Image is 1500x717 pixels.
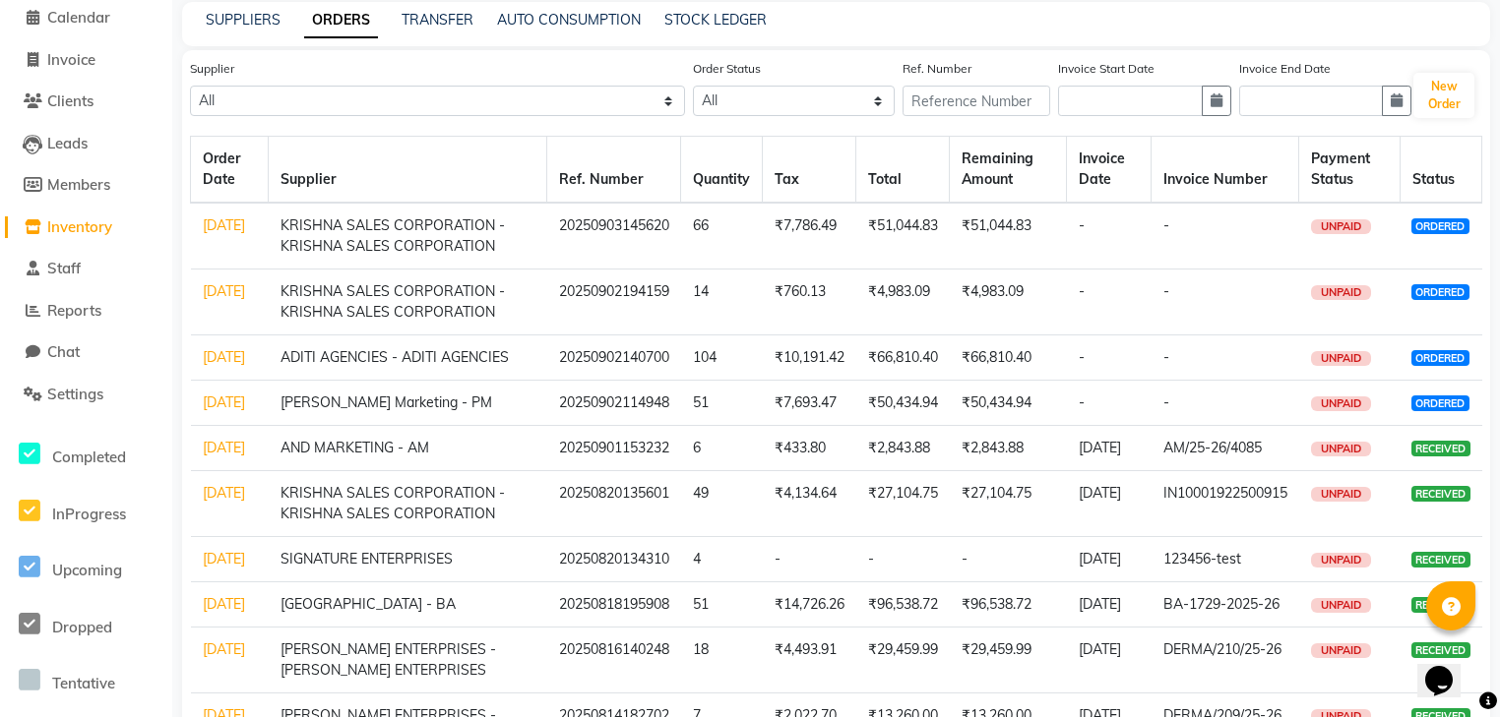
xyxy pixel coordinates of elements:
[5,384,167,406] a: Settings
[1163,393,1169,411] span: -
[47,50,95,69] span: Invoice
[203,550,245,568] a: [DATE]
[681,537,763,582] td: 4
[47,8,110,27] span: Calendar
[5,300,167,323] a: Reports
[5,258,167,280] a: Staff
[47,134,88,152] span: Leads
[1311,351,1371,366] span: UNPAID
[950,582,1067,627] td: ₹96,538.72
[1163,216,1169,234] span: -
[5,341,167,364] a: Chat
[1311,598,1371,613] span: UNPAID
[856,426,950,471] td: ₹2,843.88
[1067,137,1152,204] th: Invoice Date
[52,505,126,523] span: InProgress
[903,60,971,78] label: Ref. Number
[903,86,1051,116] input: Reference Number
[1411,597,1469,613] span: RECEIVED
[304,3,378,38] a: ORDERS
[950,203,1067,269] td: ₹51,044.83
[47,342,80,361] span: Chat
[856,137,950,204] th: Total
[950,537,1067,582] td: -
[203,595,245,613] a: [DATE]
[47,175,110,194] span: Members
[1067,471,1152,537] td: [DATE]
[547,537,681,582] td: 20250820134310
[269,269,547,335] td: KRISHNA SALES CORPORATION - KRISHNA SALES CORPORATION
[1067,582,1152,627] td: [DATE]
[856,627,950,693] td: ₹29,459.99
[950,269,1067,335] td: ₹4,983.09
[547,203,681,269] td: 20250903145620
[269,627,547,693] td: [PERSON_NAME] ENTERPRISES - [PERSON_NAME] ENTERPRISES
[47,259,81,277] span: Staff
[547,335,681,381] td: 20250902140700
[269,203,547,269] td: KRISHNA SALES CORPORATION - KRISHNA SALES CORPORATION
[1311,553,1371,568] span: UNPAID
[206,11,281,29] a: SUPPLIERS
[497,11,641,29] a: AUTO CONSUMPTION
[950,137,1067,204] th: Remaining Amount
[203,640,245,658] a: [DATE]
[47,91,94,110] span: Clients
[52,618,112,636] span: Dropped
[1067,381,1152,426] td: -
[856,335,950,381] td: ₹66,810.40
[1311,487,1371,502] span: UNPAID
[1311,643,1371,658] span: UNPAID
[856,381,950,426] td: ₹50,434.94
[269,471,547,537] td: KRISHNA SALES CORPORATION - KRISHNA SALES CORPORATION
[1411,350,1469,366] span: ORDERED
[269,137,547,204] th: Supplier
[203,484,245,502] a: [DATE]
[763,537,856,582] td: -
[681,269,763,335] td: 14
[1411,642,1469,658] span: RECEIVED
[47,301,101,320] span: Reports
[856,203,950,269] td: ₹51,044.83
[950,426,1067,471] td: ₹2,843.88
[1411,218,1469,234] span: ORDERED
[681,203,763,269] td: 66
[950,335,1067,381] td: ₹66,810.40
[1067,335,1152,381] td: -
[547,269,681,335] td: 20250902194159
[1411,395,1469,411] span: ORDERED
[950,381,1067,426] td: ₹50,434.94
[203,216,245,234] a: [DATE]
[681,137,763,204] th: Quantity
[1067,203,1152,269] td: -
[269,426,547,471] td: AND MARKETING - AM
[5,174,167,197] a: Members
[190,60,234,78] label: Supplier
[1413,73,1474,118] button: New Order
[681,582,763,627] td: 51
[203,439,245,456] a: [DATE]
[547,627,681,693] td: 20250816140248
[52,561,122,579] span: Upcoming
[1299,137,1401,204] th: Payment Status
[52,674,115,692] span: Tentative
[547,426,681,471] td: 20250901153232
[5,216,167,239] a: Inventory
[203,348,245,366] a: [DATE]
[1411,552,1469,568] span: RECEIVED
[1163,439,1262,456] span: AM/25-26/4085
[950,627,1067,693] td: ₹29,459.99
[681,335,763,381] td: 104
[1411,441,1469,456] span: RECEIVED
[269,537,547,582] td: SIGNATURE ENTERPRISES
[1311,396,1371,411] span: UNPAID
[1163,348,1169,366] span: -
[1058,60,1155,78] label: Invoice Start Date
[47,385,103,403] span: Settings
[763,269,856,335] td: ₹760.13
[763,137,856,204] th: Tax
[5,7,167,30] a: Calendar
[1163,484,1287,502] span: IN10001922500915
[547,582,681,627] td: 20250818195908
[1163,282,1169,300] span: -
[191,137,269,204] th: Order Date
